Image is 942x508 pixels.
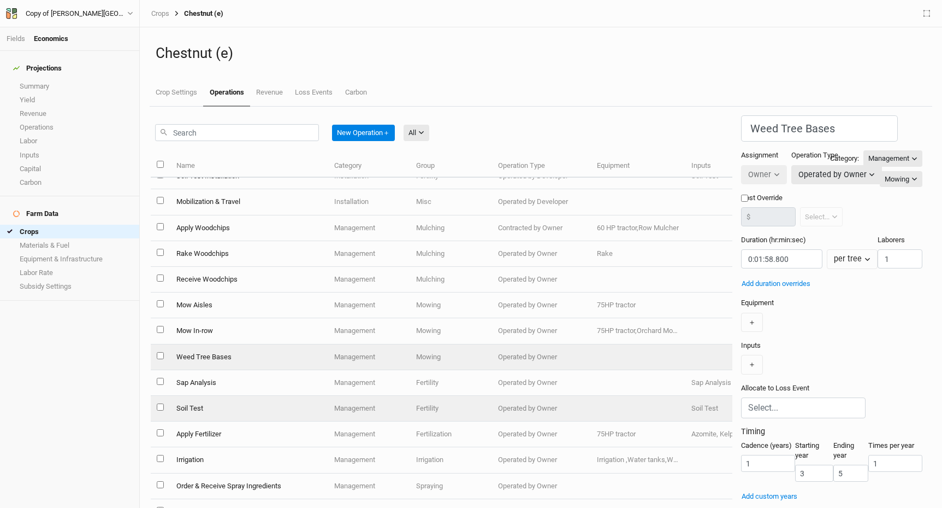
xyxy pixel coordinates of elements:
label: Times per year [868,441,914,451]
th: Category [328,154,410,178]
input: select this item [157,455,164,462]
td: Management [328,396,410,422]
td: Operated by Owner [492,474,591,499]
input: Select... [748,401,858,414]
td: Mow Aisles [170,293,328,318]
button: New Operation＋ [332,125,395,141]
span: 75HP tractor [597,430,636,438]
button: Add custom years [741,491,798,503]
td: Management [328,293,410,318]
input: select all items [157,161,164,168]
td: Mulching [410,267,492,293]
input: select this item [157,352,164,359]
td: Mulching [410,215,492,241]
td: Weed Tree Bases [170,344,328,370]
td: Management [328,370,410,396]
input: select this item [157,404,164,411]
th: Name [170,154,328,178]
span: Azomite, Kelp (dry), Harmony Fertilizer [691,430,808,438]
button: per tree [827,249,877,268]
td: Irrigation [170,447,328,473]
div: Chestnut (e) [169,9,223,18]
input: 12:34:56 [741,249,822,268]
td: Operated by Owner [492,267,591,293]
th: Operation Type [492,154,591,178]
td: Order & Receive Spray Ingredients [170,474,328,499]
a: Fields [7,34,25,43]
input: End [833,465,868,482]
td: Operated by Owner [492,396,591,422]
h3: Timing [741,427,922,436]
input: Search [155,124,319,141]
label: Cadence (years) [741,441,792,451]
span: Sap Analysis [691,378,731,387]
td: Mobilization & Travel [170,189,328,215]
label: Duration (hr:min:sec) [741,235,806,245]
td: Management [328,447,410,473]
span: Irrigation ,Water tanks,Well [597,456,680,464]
div: Owner [748,169,771,180]
td: Fertility [410,370,492,396]
a: Crop Settings [150,79,203,106]
div: Copy of Opal Grove Farm [26,8,127,19]
input: Times [868,455,922,472]
label: Equipment [741,298,774,308]
input: select this item [157,429,164,436]
th: Equipment [591,154,685,178]
td: Mowing [410,344,492,370]
td: Operated by Owner [492,344,591,370]
label: Allocate to Loss Event [741,383,809,393]
td: Management [328,474,410,499]
td: Sap Analysis [170,370,328,396]
td: Apply Woodchips [170,215,328,241]
h1: Chestnut (e) [156,45,926,62]
span: 75HP tractor [597,301,636,309]
td: Soil Test [170,396,328,422]
button: Operated by Owner [791,165,882,184]
div: Management [868,153,909,164]
button: All [404,125,429,141]
a: Loss Events [289,79,339,106]
span: Soil Test [691,404,718,412]
td: Operated by Owner [492,447,591,473]
div: Projections [13,64,62,73]
span: 60 HP tractor,Row Mulcher [597,224,679,232]
input: select this item [157,481,164,488]
td: Management [328,318,410,344]
td: Management [328,267,410,293]
input: Operation name [741,115,898,142]
td: Spraying [410,474,492,499]
label: Assignment [741,150,778,160]
input: select this item [157,275,164,282]
input: Cadence [741,455,795,472]
td: Management [328,344,410,370]
td: Apply Fertilizer [170,422,328,447]
td: Fertility [410,396,492,422]
td: Mowing [410,318,492,344]
input: Start [795,465,833,482]
button: Select... [800,207,843,226]
div: Select... [805,212,830,223]
div: Economics [34,34,68,44]
div: Operated by Owner [798,169,867,180]
input: select this item [157,223,164,230]
td: Installation [328,189,410,215]
td: Receive Woodchips [170,267,328,293]
span: Rake [597,249,613,258]
button: ＋ [741,313,763,332]
div: Farm Data [13,209,58,218]
input: select this item [157,249,164,256]
button: Add duration overrides [741,278,811,290]
button: Owner [741,165,786,184]
div: Mowing [885,174,909,185]
td: Management [328,241,410,267]
div: All [408,127,416,138]
div: Copy of [PERSON_NAME][GEOGRAPHIC_DATA] [26,8,127,19]
label: Laborers [878,235,905,245]
button: ＋ [741,355,763,374]
label: Cost Override [741,193,843,203]
button: Copy of [PERSON_NAME][GEOGRAPHIC_DATA] [5,8,134,20]
a: Crops [151,9,169,18]
input: select this item [157,197,164,204]
td: Fertilization [410,422,492,447]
